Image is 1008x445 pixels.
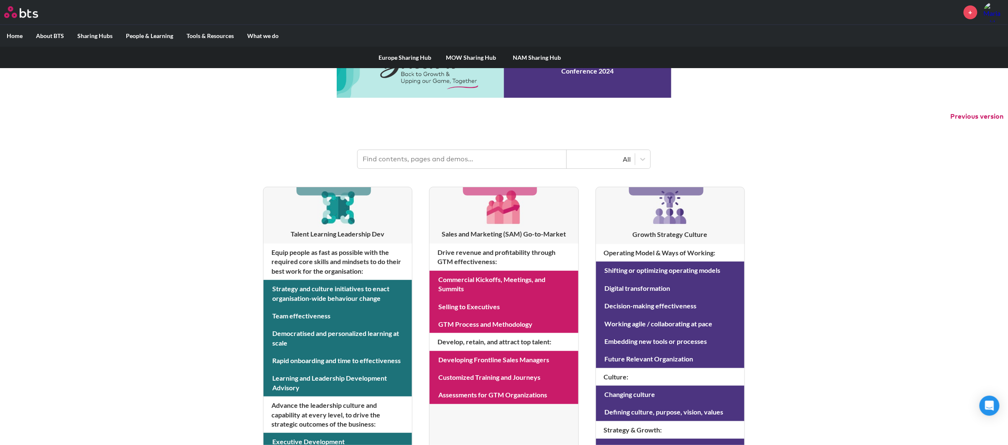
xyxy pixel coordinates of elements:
a: Profile [984,2,1004,22]
img: Maria Tablado [984,2,1004,22]
h4: Strategy & Growth : [596,421,744,439]
img: BTS Logo [4,6,38,18]
h3: Talent Learning Leadership Dev [264,229,412,239]
h4: Equip people as fast as possible with the required core skills and mindsets to do their best work... [264,244,412,280]
label: Sharing Hubs [71,25,119,47]
h4: Develop, retain, and attract top talent : [430,333,578,351]
a: + [964,5,977,19]
h4: Operating Model & Ways of Working : [596,244,744,262]
h3: Growth Strategy Culture [596,230,744,239]
label: Tools & Resources [180,25,240,47]
label: People & Learning [119,25,180,47]
label: About BTS [29,25,71,47]
div: Open Intercom Messenger [980,396,1000,416]
h4: Advance the leadership culture and capability at every level, to drive the strategic outcomes of ... [264,397,412,433]
input: Find contents, pages and demos... [358,150,567,168]
div: All [571,155,631,164]
a: Go home [4,6,54,18]
label: What we do [240,25,285,47]
h4: Culture : [596,368,744,386]
h4: Drive revenue and profitability through GTM effectiveness : [430,244,578,271]
img: [object Object] [650,187,690,227]
img: [object Object] [484,187,524,227]
h3: Sales and Marketing (SAM) Go-to-Market [430,229,578,239]
button: Previous version [951,112,1004,121]
img: [object Object] [318,187,358,227]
